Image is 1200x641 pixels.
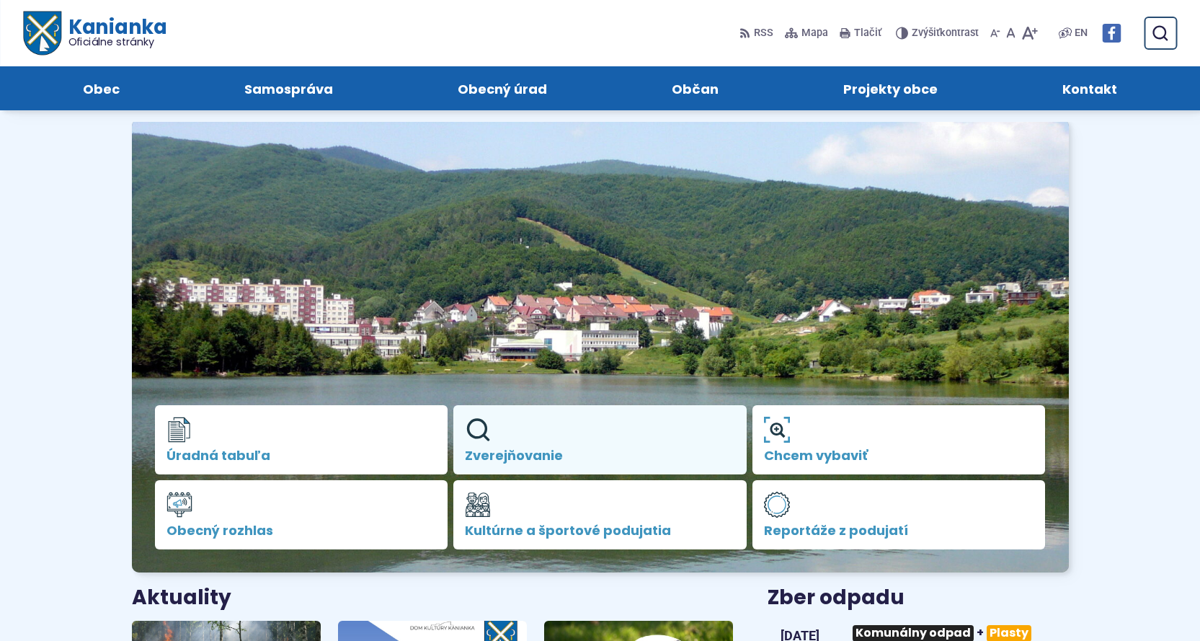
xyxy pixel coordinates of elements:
span: Reportáže z podujatí [764,523,1034,538]
span: Mapa [801,25,828,42]
button: Zmenšiť veľkosť písma [987,18,1003,48]
a: Samospráva [196,66,381,110]
a: Zverejňovanie [453,405,747,474]
a: Kontakt [1015,66,1165,110]
button: Zväčšiť veľkosť písma [1018,18,1041,48]
img: Prejsť na Facebook stránku [1102,24,1121,43]
h3: Aktuality [132,587,231,609]
a: Projekty obce [796,66,986,110]
span: Úradná tabuľa [166,448,437,463]
button: Zvýšiťkontrast [896,18,982,48]
a: Občan [624,66,767,110]
a: Mapa [782,18,831,48]
a: Obecný rozhlas [155,480,448,549]
span: Oficiálne stránky [68,37,166,47]
a: Úradná tabuľa [155,405,448,474]
a: Logo Kanianka, prejsť na domovskú stránku. [23,12,166,56]
a: RSS [739,18,776,48]
span: RSS [754,25,773,42]
span: Projekty obce [843,66,938,110]
span: Obecný úrad [458,66,547,110]
span: Obec [83,66,120,110]
span: Chcem vybaviť [764,448,1034,463]
h1: Kanianka [61,17,166,48]
span: Obecný rozhlas [166,523,437,538]
img: Prejsť na domovskú stránku [23,12,61,56]
span: Tlačiť [854,27,881,40]
h3: Zber odpadu [768,587,1068,609]
span: EN [1075,25,1088,42]
button: Nastaviť pôvodnú veľkosť písma [1003,18,1018,48]
a: Chcem vybaviť [752,405,1046,474]
a: Obec [35,66,167,110]
span: Kultúrne a športové podujatia [465,523,735,538]
span: Zvýšiť [912,27,940,39]
button: Tlačiť [837,18,884,48]
a: Kultúrne a športové podujatia [453,480,747,549]
span: Zverejňovanie [465,448,735,463]
span: Kontakt [1062,66,1117,110]
span: kontrast [912,27,979,40]
a: EN [1072,25,1090,42]
a: Reportáže z podujatí [752,480,1046,549]
span: Samospráva [244,66,333,110]
span: Občan [672,66,719,110]
a: Obecný úrad [409,66,595,110]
